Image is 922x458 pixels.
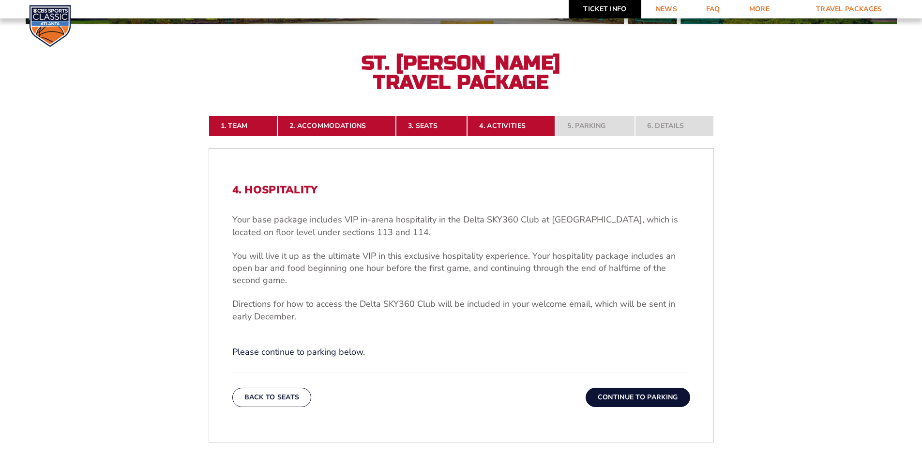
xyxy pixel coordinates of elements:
a: 1. Team [209,115,277,137]
p: Your base package includes VIP in-arena hospitality in the Delta SKY360 Club at [GEOGRAPHIC_DATA]... [232,214,690,238]
p: Please continue to parking below. [232,346,690,358]
img: CBS Sports Classic [29,5,71,47]
h2: 4. Hospitality [232,184,690,196]
a: 2. Accommodations [277,115,396,137]
p: Directions for how to access the Delta SKY360 Club will be included in your welcome email, which ... [232,298,690,322]
button: Continue To Parking [586,388,690,407]
p: You will live it up as the ultimate VIP in this exclusive hospitality experience. Your hospitalit... [232,250,690,287]
button: Back To Seats [232,388,312,407]
h2: St. [PERSON_NAME] Travel Package [355,53,568,92]
a: 3. Seats [396,115,467,137]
